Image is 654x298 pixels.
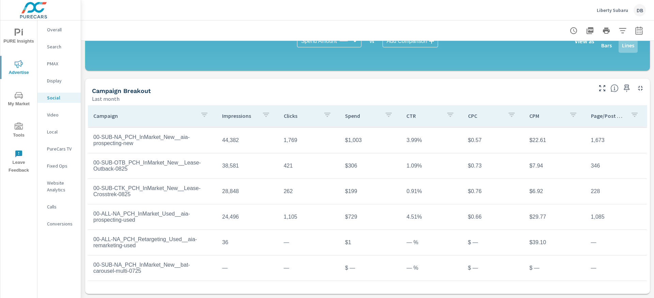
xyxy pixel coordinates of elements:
[586,183,647,200] td: 228
[621,83,632,94] span: Save this to your personalized report
[345,112,379,119] p: Spend
[361,38,383,44] p: vs
[47,220,75,227] p: Conversions
[463,157,524,174] td: $0.73
[47,162,75,169] p: Fixed Ops
[297,35,361,47] div: Spend Amount
[47,179,75,193] p: Website Analytics
[47,145,75,152] p: PureCars TV
[463,234,524,251] td: $ —
[387,38,427,45] span: Add Comparison
[591,112,625,119] p: Page/Post Action
[401,157,462,174] td: 1.09%
[88,129,217,152] td: 00-SUB-NA_PCH_InMarket_New__aia-prospecting-new
[599,24,613,37] button: Print Report
[47,128,75,135] p: Local
[340,208,401,225] td: $729
[37,202,81,212] div: Calls
[463,208,524,225] td: $0.66
[340,157,401,174] td: $306
[88,231,217,254] td: 00-ALL-NA_PCH_Retargeting_Used__aia-remarketing-used
[37,59,81,69] div: PMAX
[37,110,81,120] div: Video
[340,260,401,277] td: $ —
[278,260,340,277] td: —
[37,42,81,52] div: Search
[2,91,35,108] span: My Market
[88,256,217,280] td: 00-SUB-NA_PCH_InMarket_New__bat-carousel-multi-0725
[634,4,646,16] div: DB
[586,157,647,174] td: 346
[524,208,585,225] td: $29.77
[47,26,75,33] p: Overall
[583,24,597,37] button: "Export Report to PDF"
[401,132,462,149] td: 3.99%
[586,132,647,149] td: 1,673
[92,95,120,103] p: Last month
[47,43,75,50] p: Search
[47,94,75,101] p: Social
[406,112,440,119] p: CTR
[93,112,195,119] p: Campaign
[524,132,585,149] td: $22.61
[217,234,278,251] td: 36
[597,83,608,94] button: Make Fullscreen
[278,183,340,200] td: 262
[88,180,217,203] td: 00-SUB-CTK_PCH_InMarket_New__Lease-Crosstrek-0825
[524,234,585,251] td: $39.10
[524,183,585,200] td: $6.92
[217,157,278,174] td: 38,581
[635,83,646,94] button: Minimize Widget
[468,112,502,119] p: CPC
[37,76,81,86] div: Display
[463,183,524,200] td: $0.76
[47,77,75,84] p: Display
[401,234,462,251] td: — %
[524,260,585,277] td: $ —
[2,123,35,139] span: Tools
[47,60,75,67] p: PMAX
[47,203,75,210] p: Calls
[586,208,647,225] td: 1,085
[529,112,563,119] p: CPM
[575,38,594,45] h6: View as
[88,205,217,229] td: 00-ALL-NA_PCH_InMarket_Used__aia-prospecting-used
[217,132,278,149] td: 44,382
[278,132,340,149] td: 1,769
[524,157,585,174] td: $7.94
[597,7,628,13] p: Liberty Subaru
[217,183,278,200] td: 28,848
[217,260,278,277] td: —
[278,234,340,251] td: —
[622,41,634,49] p: Lines
[383,35,438,47] div: Add Comparison
[2,150,35,174] span: Leave Feedback
[401,183,462,200] td: 0.91%
[217,208,278,225] td: 24,496
[37,178,81,195] div: Website Analytics
[37,93,81,103] div: Social
[278,157,340,174] td: 421
[340,132,401,149] td: $1,003
[0,20,37,177] div: nav menu
[37,25,81,35] div: Overall
[47,111,75,118] p: Video
[37,144,81,154] div: PureCars TV
[586,260,647,277] td: —
[301,38,337,45] span: Spend Amount
[401,260,462,277] td: — %
[278,208,340,225] td: 1,105
[37,127,81,137] div: Local
[632,24,646,37] button: Select Date Range
[340,183,401,200] td: $199
[340,234,401,251] td: $1
[88,154,217,177] td: 00-SUB-OTB_PCH_InMarket_New__Lease-Outback-0825
[37,161,81,171] div: Fixed Ops
[463,260,524,277] td: $ —
[2,29,35,45] span: PURE Insights
[601,41,612,49] p: Bars
[616,24,629,37] button: Apply Filters
[463,132,524,149] td: $0.57
[610,84,619,92] span: This is a summary of Social performance results by campaign. Each column can be sorted.
[222,112,256,119] p: Impressions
